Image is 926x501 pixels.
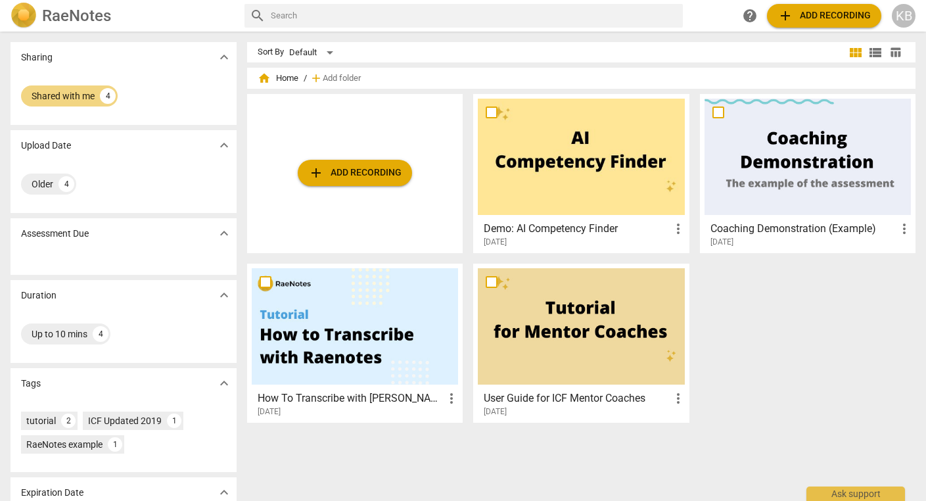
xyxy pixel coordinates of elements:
[100,88,116,104] div: 4
[11,3,37,29] img: Logo
[258,72,271,85] span: home
[252,268,458,417] a: How To Transcribe with [PERSON_NAME][DATE]
[308,165,402,181] span: Add recording
[216,287,232,303] span: expand_more
[214,135,234,155] button: Show more
[444,391,459,406] span: more_vert
[323,74,361,83] span: Add folder
[214,285,234,305] button: Show more
[21,227,89,241] p: Assessment Due
[26,414,56,427] div: tutorial
[26,438,103,451] div: RaeNotes example
[866,43,885,62] button: List view
[214,224,234,243] button: Show more
[892,4,915,28] button: KB
[216,226,232,241] span: expand_more
[777,8,793,24] span: add
[216,49,232,65] span: expand_more
[670,391,686,406] span: more_vert
[310,72,323,85] span: add
[21,289,57,302] p: Duration
[21,139,71,153] p: Upload Date
[258,72,298,85] span: Home
[806,487,905,501] div: Ask support
[108,437,122,452] div: 1
[21,486,83,500] p: Expiration Date
[216,485,232,500] span: expand_more
[484,391,670,406] h3: User Guide for ICF Mentor Coaches
[478,99,684,247] a: Demo: AI Competency Finder[DATE]
[258,391,444,406] h3: How To Transcribe with RaeNotes
[705,99,911,247] a: Coaching Demonstration (Example)[DATE]
[32,89,95,103] div: Shared with me
[271,5,678,26] input: Search
[216,137,232,153] span: expand_more
[484,237,507,248] span: [DATE]
[167,414,181,428] div: 1
[216,375,232,391] span: expand_more
[21,51,53,64] p: Sharing
[250,8,266,24] span: search
[93,326,108,342] div: 4
[710,237,733,248] span: [DATE]
[484,406,507,418] span: [DATE]
[670,221,686,237] span: more_vert
[258,47,284,57] div: Sort By
[889,46,902,59] span: table_chart
[868,45,883,60] span: view_list
[738,4,762,28] a: Help
[848,45,864,60] span: view_module
[21,377,41,391] p: Tags
[289,42,338,63] div: Default
[777,8,871,24] span: Add recording
[298,160,412,186] button: Upload
[88,414,162,427] div: ICF Updated 2019
[896,221,912,237] span: more_vert
[42,7,111,25] h2: RaeNotes
[484,221,670,237] h3: Demo: AI Competency Finder
[304,74,307,83] span: /
[308,165,324,181] span: add
[846,43,866,62] button: Tile view
[32,178,53,191] div: Older
[478,268,684,417] a: User Guide for ICF Mentor Coaches[DATE]
[258,406,281,418] span: [DATE]
[61,414,76,428] div: 2
[32,327,87,341] div: Up to 10 mins
[214,373,234,393] button: Show more
[742,8,758,24] span: help
[58,176,74,192] div: 4
[214,47,234,67] button: Show more
[710,221,896,237] h3: Coaching Demonstration (Example)
[767,4,881,28] button: Upload
[11,3,234,29] a: LogoRaeNotes
[885,43,905,62] button: Table view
